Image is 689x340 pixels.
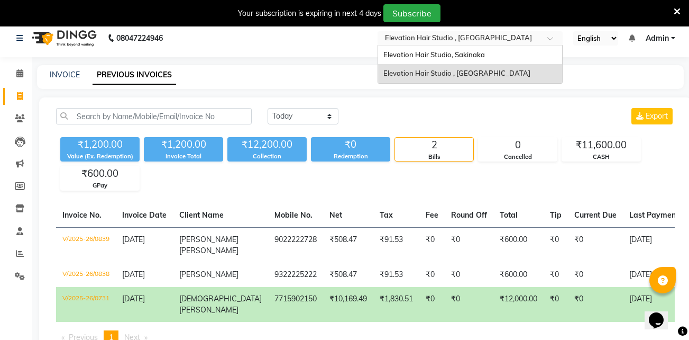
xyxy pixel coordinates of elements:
[238,8,381,19] div: Your subscription is expiring in next 4 days
[544,263,568,287] td: ₹0
[144,137,223,152] div: ₹1,200.00
[323,263,373,287] td: ₹508.47
[116,23,163,53] b: 08047224946
[50,70,80,79] a: INVOICE
[445,287,493,322] td: ₹0
[60,152,140,161] div: Value (Ex. Redemption)
[568,263,623,287] td: ₹0
[568,227,623,263] td: ₹0
[574,210,617,220] span: Current Due
[62,210,102,220] span: Invoice No.
[268,263,323,287] td: 9322225222
[493,227,544,263] td: ₹600.00
[323,227,373,263] td: ₹508.47
[144,152,223,161] div: Invoice Total
[568,287,623,322] td: ₹0
[122,270,145,279] span: [DATE]
[451,210,487,220] span: Round Off
[122,235,145,244] span: [DATE]
[419,227,445,263] td: ₹0
[419,287,445,322] td: ₹0
[179,270,238,279] span: [PERSON_NAME]
[56,287,116,322] td: V/2025-26/0731
[383,50,485,59] span: Elevation Hair Studio, Sakinaka
[274,210,313,220] span: Mobile No.
[56,227,116,263] td: V/2025-26/0839
[323,287,373,322] td: ₹10,169.49
[179,235,238,244] span: [PERSON_NAME]
[268,227,323,263] td: 9022222728
[378,45,563,84] ng-dropdown-panel: Options list
[646,33,669,44] span: Admin
[268,287,323,322] td: 7715902150
[56,263,116,287] td: V/2025-26/0838
[550,210,562,220] span: Tip
[646,111,668,121] span: Export
[383,4,440,22] button: Subscribe
[93,66,176,85] a: PREVIOUS INVOICES
[373,263,419,287] td: ₹91.53
[544,287,568,322] td: ₹0
[445,263,493,287] td: ₹0
[227,152,307,161] div: Collection
[179,210,224,220] span: Client Name
[122,294,145,303] span: [DATE]
[544,227,568,263] td: ₹0
[61,166,139,181] div: ₹600.00
[493,263,544,287] td: ₹600.00
[426,210,438,220] span: Fee
[60,137,140,152] div: ₹1,200.00
[562,138,640,153] div: ₹11,600.00
[645,298,678,329] iframe: chat widget
[311,152,390,161] div: Redemption
[61,181,139,190] div: GPay
[329,210,342,220] span: Net
[562,153,640,162] div: CASH
[179,305,238,315] span: [PERSON_NAME]
[27,23,99,53] img: logo
[419,263,445,287] td: ₹0
[380,210,393,220] span: Tax
[395,138,473,153] div: 2
[479,138,557,153] div: 0
[227,137,307,152] div: ₹12,200.00
[479,153,557,162] div: Cancelled
[395,153,473,162] div: Bills
[493,287,544,322] td: ₹12,000.00
[122,210,167,220] span: Invoice Date
[373,227,419,263] td: ₹91.53
[56,108,252,124] input: Search by Name/Mobile/Email/Invoice No
[373,287,419,322] td: ₹1,830.51
[445,227,493,263] td: ₹0
[631,108,673,124] button: Export
[179,294,262,303] span: [DEMOGRAPHIC_DATA]
[383,69,530,77] span: Elevation Hair Studio , [GEOGRAPHIC_DATA]
[311,137,390,152] div: ₹0
[179,246,238,255] span: [PERSON_NAME]
[500,210,518,220] span: Total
